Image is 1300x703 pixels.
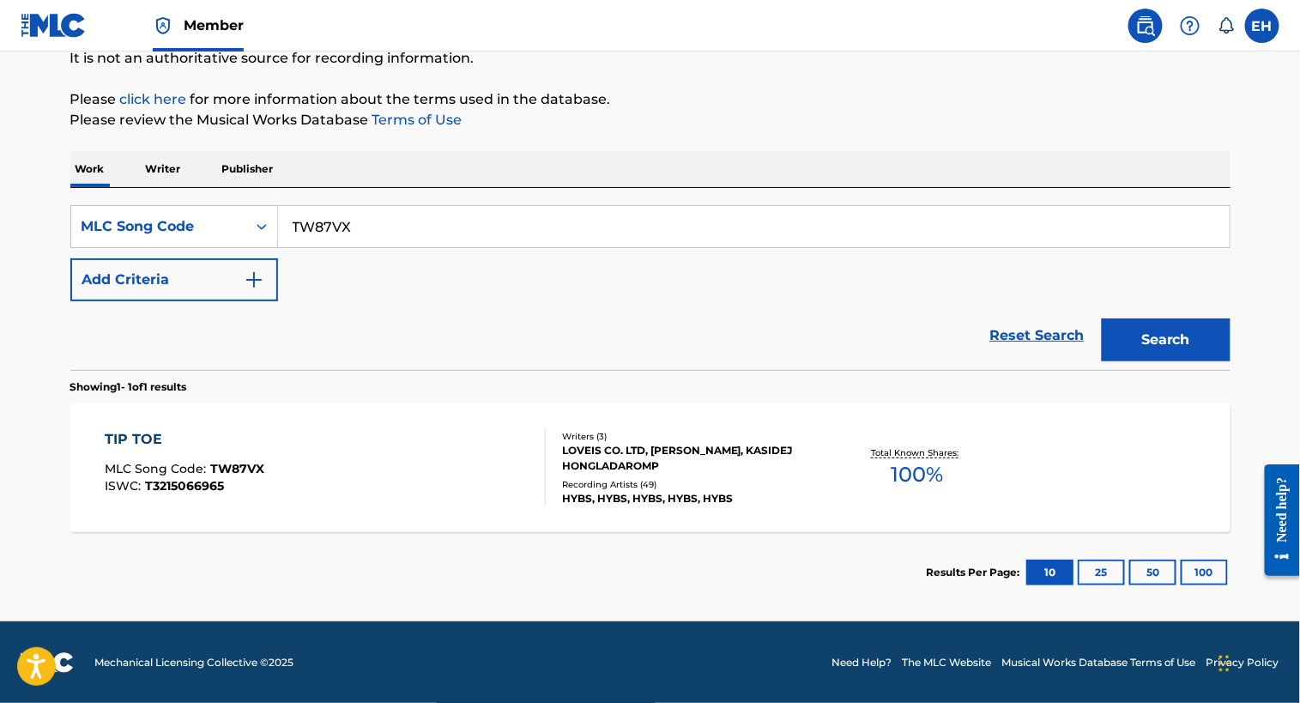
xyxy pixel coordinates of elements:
[153,15,173,36] img: Top Rightsholder
[141,151,186,187] p: Writer
[70,403,1230,532] a: TIP TOEMLC Song Code:TW87VXISWC:T3215066965Writers (3)LOVEIS CO. LTD, [PERSON_NAME], KASIDEJ HONG...
[217,151,279,187] p: Publisher
[1001,655,1196,670] a: Musical Works Database Terms of Use
[70,110,1230,130] p: Please review the Musical Works Database
[562,478,821,491] div: Recording Artists ( 49 )
[105,461,210,476] span: MLC Song Code :
[82,216,236,237] div: MLC Song Code
[1078,560,1125,585] button: 25
[872,446,964,459] p: Total Known Shares:
[70,48,1230,69] p: It is not an authoritative source for recording information.
[562,430,821,443] div: Writers ( 3 )
[892,459,944,490] span: 100 %
[1252,451,1300,590] iframe: Resource Center
[70,89,1230,110] p: Please for more information about the terms used in the database.
[1026,560,1073,585] button: 10
[1129,560,1176,585] button: 50
[120,91,187,107] a: click here
[831,655,892,670] a: Need Help?
[70,205,1230,370] form: Search Form
[105,478,145,494] span: ISWC :
[562,443,821,474] div: LOVEIS CO. LTD, [PERSON_NAME], KASIDEJ HONGLADAROMP
[1214,621,1300,703] iframe: Chat Widget
[70,151,110,187] p: Work
[1181,560,1228,585] button: 100
[927,565,1025,580] p: Results Per Page:
[21,652,74,673] img: logo
[70,379,187,395] p: Showing 1 - 1 of 1 results
[1173,9,1207,43] div: Help
[982,317,1093,355] a: Reset Search
[1135,15,1156,36] img: search
[1206,655,1279,670] a: Privacy Policy
[70,258,278,301] button: Add Criteria
[94,655,293,670] span: Mechanical Licensing Collective © 2025
[21,13,87,38] img: MLC Logo
[369,112,463,128] a: Terms of Use
[1180,15,1200,36] img: help
[1128,9,1163,43] a: Public Search
[1218,17,1235,34] div: Notifications
[902,655,991,670] a: The MLC Website
[1245,9,1279,43] div: User Menu
[1219,638,1230,689] div: Drag
[210,461,264,476] span: TW87VX
[1102,318,1230,361] button: Search
[562,491,821,506] div: HYBS, HYBS, HYBS, HYBS, HYBS
[244,270,264,290] img: 9d2ae6d4665cec9f34b9.svg
[105,429,264,450] div: TIP TOE
[145,478,224,494] span: T3215066965
[184,15,244,35] span: Member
